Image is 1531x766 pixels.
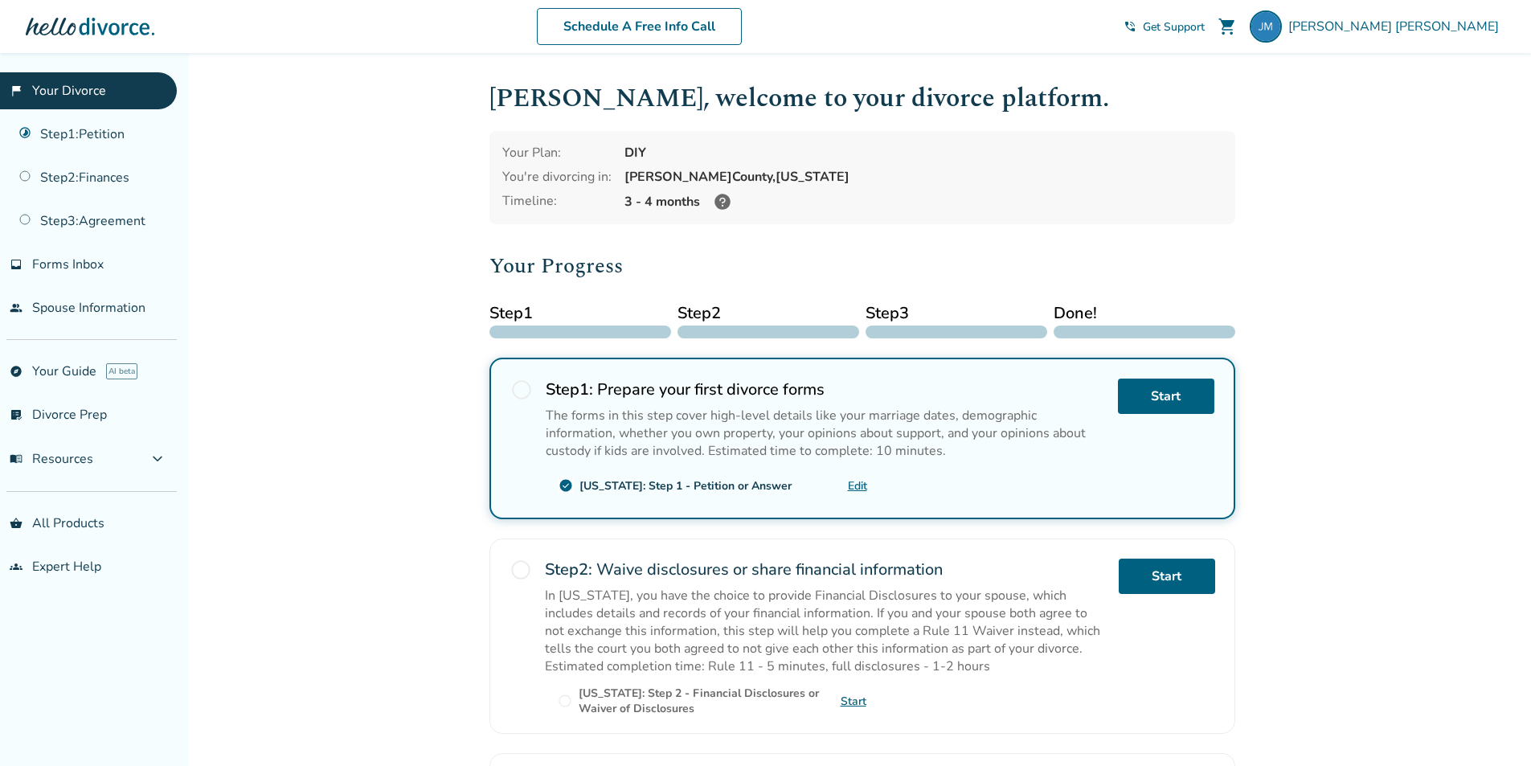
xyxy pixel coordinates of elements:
p: In [US_STATE], you have the choice to provide Financial Disclosures to your spouse, which include... [545,587,1106,657]
strong: Step 2 : [545,559,592,580]
div: 3 - 4 months [624,192,1222,211]
span: phone_in_talk [1124,20,1136,33]
h2: Prepare your first divorce forms [546,379,1105,400]
span: AI beta [106,363,137,379]
span: radio_button_unchecked [558,694,572,708]
span: check_circle [559,478,573,493]
div: [US_STATE]: Step 1 - Petition or Answer [579,478,792,494]
span: radio_button_unchecked [510,559,532,581]
span: radio_button_unchecked [510,379,533,401]
span: people [10,301,23,314]
a: phone_in_talkGet Support [1124,19,1205,35]
span: Resources [10,450,93,468]
span: expand_more [148,449,167,469]
span: Step 2 [677,301,859,326]
a: Start [1119,559,1215,594]
span: menu_book [10,453,23,465]
h2: Waive disclosures or share financial information [545,559,1106,580]
div: You're divorcing in: [502,168,612,186]
span: shopping_cart [1218,17,1237,36]
div: Timeline: [502,192,612,211]
iframe: Chat Widget [1451,689,1531,766]
div: Your Plan: [502,144,612,162]
span: inbox [10,258,23,271]
a: Schedule A Free Info Call [537,8,742,45]
span: explore [10,365,23,378]
a: Start [841,694,866,709]
span: Step 1 [489,301,671,326]
span: list_alt_check [10,408,23,421]
span: [PERSON_NAME] [PERSON_NAME] [1288,18,1505,35]
div: [PERSON_NAME] County, [US_STATE] [624,168,1222,186]
span: Forms Inbox [32,256,104,273]
strong: Step 1 : [546,379,593,400]
span: flag_2 [10,84,23,97]
div: [US_STATE]: Step 2 - Financial Disclosures or Waiver of Disclosures [579,686,841,716]
p: The forms in this step cover high-level details like your marriage dates, demographic information... [546,407,1105,460]
span: groups [10,560,23,573]
a: Start [1118,379,1214,414]
span: Step 3 [866,301,1047,326]
p: Estimated completion time: Rule 11 - 5 minutes, full disclosures - 1-2 hours [545,657,1106,675]
h1: [PERSON_NAME] , welcome to your divorce platform. [489,79,1235,118]
div: DIY [624,144,1222,162]
img: jeb.moffitt@gmail.com [1250,10,1282,43]
span: Done! [1054,301,1235,326]
span: shopping_basket [10,517,23,530]
a: Edit [848,478,867,494]
h2: Your Progress [489,250,1235,282]
span: Get Support [1143,19,1205,35]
